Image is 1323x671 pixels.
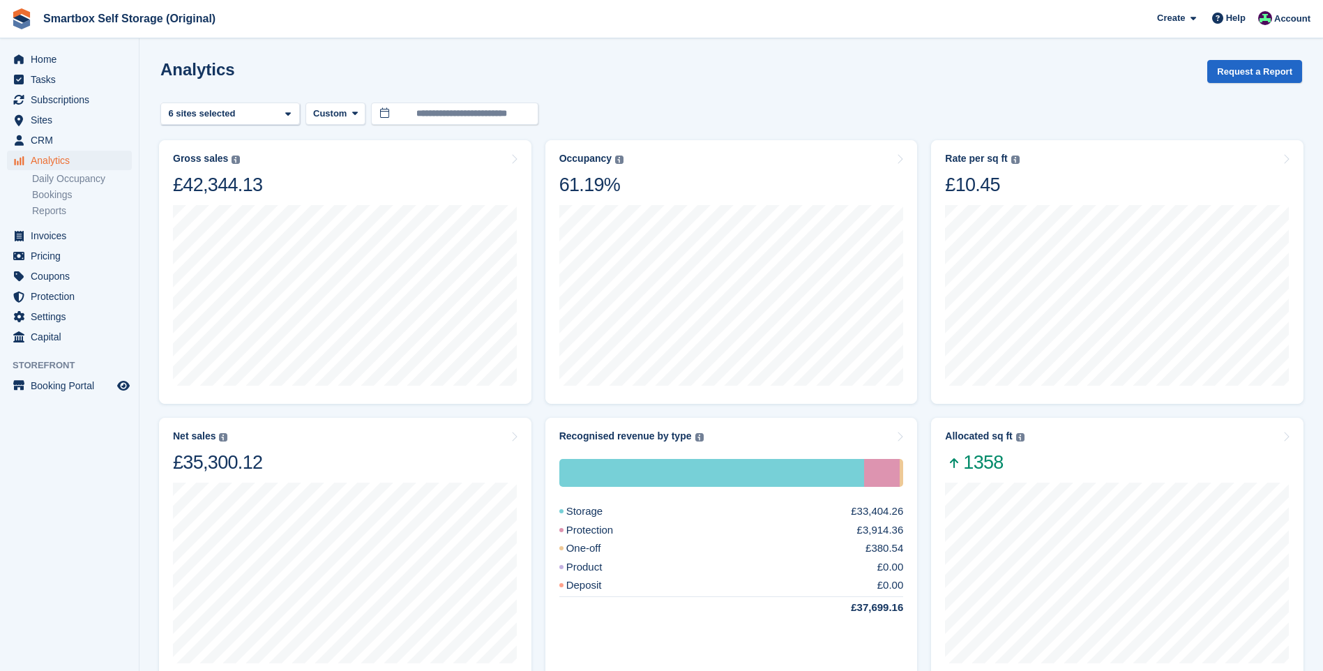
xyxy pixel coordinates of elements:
a: menu [7,70,132,89]
span: Capital [31,327,114,347]
div: £380.54 [865,541,903,557]
a: Smartbox Self Storage (Original) [38,7,221,30]
span: Protection [31,287,114,306]
div: One-off [559,541,635,557]
div: Storage [559,504,637,520]
a: menu [7,246,132,266]
img: icon-info-grey-7440780725fd019a000dd9b08b2336e03edf1995a4989e88bcd33f0948082b44.svg [695,433,704,442]
button: Request a Report [1207,60,1302,83]
div: Product [559,559,636,575]
span: Tasks [31,70,114,89]
a: menu [7,90,132,110]
div: Net sales [173,430,216,442]
div: £33,404.26 [851,504,903,520]
div: One-off [900,459,903,487]
a: Daily Occupancy [32,172,132,186]
a: Preview store [115,377,132,394]
div: 6 sites selected [166,107,241,121]
span: Sites [31,110,114,130]
img: icon-info-grey-7440780725fd019a000dd9b08b2336e03edf1995a4989e88bcd33f0948082b44.svg [615,156,623,164]
a: menu [7,287,132,306]
div: Rate per sq ft [945,153,1007,165]
div: £10.45 [945,173,1019,197]
div: Protection [864,459,900,487]
img: Alex Selenitsas [1258,11,1272,25]
div: Gross sales [173,153,228,165]
div: Protection [559,522,647,538]
span: Invoices [31,226,114,246]
a: menu [7,307,132,326]
div: £35,300.12 [173,451,262,474]
a: Bookings [32,188,132,202]
span: Analytics [31,151,114,170]
div: Occupancy [559,153,612,165]
span: Home [31,50,114,69]
div: £3,914.36 [857,522,904,538]
div: £42,344.13 [173,173,262,197]
span: Custom [313,107,347,121]
div: Recognised revenue by type [559,430,692,442]
div: £0.00 [877,578,904,594]
span: Account [1274,12,1310,26]
div: Deposit [559,578,635,594]
div: 61.19% [559,173,623,197]
span: Help [1226,11,1246,25]
img: icon-info-grey-7440780725fd019a000dd9b08b2336e03edf1995a4989e88bcd33f0948082b44.svg [219,433,227,442]
span: Storefront [13,359,139,372]
a: menu [7,50,132,69]
div: Storage [559,459,864,487]
a: Reports [32,204,132,218]
span: Create [1157,11,1185,25]
button: Custom [305,103,365,126]
div: £37,699.16 [817,600,903,616]
span: CRM [31,130,114,150]
span: 1358 [945,451,1024,474]
img: icon-info-grey-7440780725fd019a000dd9b08b2336e03edf1995a4989e88bcd33f0948082b44.svg [1011,156,1020,164]
div: £0.00 [877,559,904,575]
a: menu [7,376,132,395]
span: Pricing [31,246,114,266]
a: menu [7,327,132,347]
a: menu [7,151,132,170]
span: Coupons [31,266,114,286]
h2: Analytics [160,60,235,79]
div: Allocated sq ft [945,430,1012,442]
span: Settings [31,307,114,326]
a: menu [7,110,132,130]
span: Subscriptions [31,90,114,110]
a: menu [7,266,132,286]
img: stora-icon-8386f47178a22dfd0bd8f6a31ec36ba5ce8667c1dd55bd0f319d3a0aa187defe.svg [11,8,32,29]
img: icon-info-grey-7440780725fd019a000dd9b08b2336e03edf1995a4989e88bcd33f0948082b44.svg [1016,433,1025,442]
a: menu [7,130,132,150]
a: menu [7,226,132,246]
img: icon-info-grey-7440780725fd019a000dd9b08b2336e03edf1995a4989e88bcd33f0948082b44.svg [232,156,240,164]
span: Booking Portal [31,376,114,395]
